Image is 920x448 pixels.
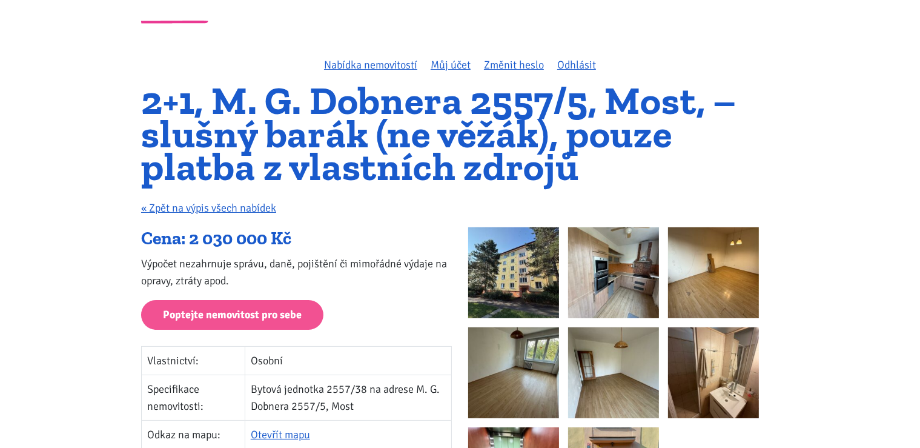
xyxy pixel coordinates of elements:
[431,58,471,72] a: Můj účet
[324,58,417,72] a: Nabídka nemovitostí
[141,227,452,250] div: Cena: 2 030 000 Kč
[484,58,544,72] a: Změnit heslo
[557,58,596,72] a: Odhlásit
[245,346,451,375] td: Osobní
[142,346,245,375] td: Vlastnictví:
[141,300,323,330] a: Poptejte nemovitost pro sebe
[251,428,310,441] a: Otevřít mapu
[141,201,276,215] a: « Zpět na výpis všech nabídek
[142,375,245,420] td: Specifikace nemovitosti:
[245,375,451,420] td: Bytová jednotka 2557/38 na adrese M. G. Dobnera 2557/5, Most
[141,255,452,289] p: Výpočet nezahrnuje správu, daně, pojištění či mimořádné výdaje na opravy, ztráty apod.
[141,84,779,184] h1: 2+1, M. G. Dobnera 2557/5, Most, – slušný barák (ne věžák), pouze platba z vlastních zdrojů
